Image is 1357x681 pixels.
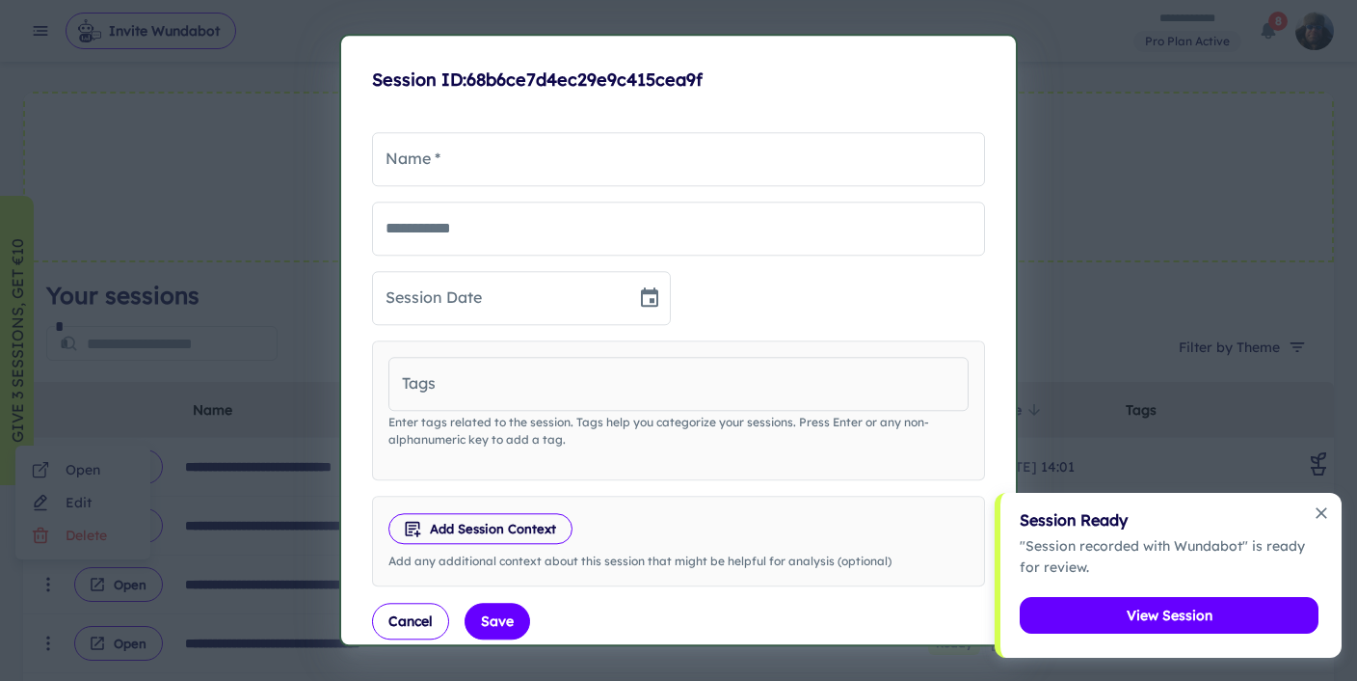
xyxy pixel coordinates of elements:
[388,414,969,449] p: Enter tags related to the session. Tags help you categorize your sessions. Press Enter or any non...
[372,604,449,640] button: Cancel
[1020,508,1318,531] h6: Session Ready
[465,604,530,640] button: Save
[630,279,669,317] button: Choose date
[388,513,572,544] button: Add Session Context
[372,67,985,94] h6: Session ID: 68b6ce7d4ec29e9c415cea9f
[1307,499,1336,528] button: Dismiss notification
[388,554,969,571] p: Add any additional context about this session that might be helpful for analysis (optional)
[1020,597,1318,634] button: View Session
[1020,535,1318,578] p: "Session recorded with Wundabot" is ready for review.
